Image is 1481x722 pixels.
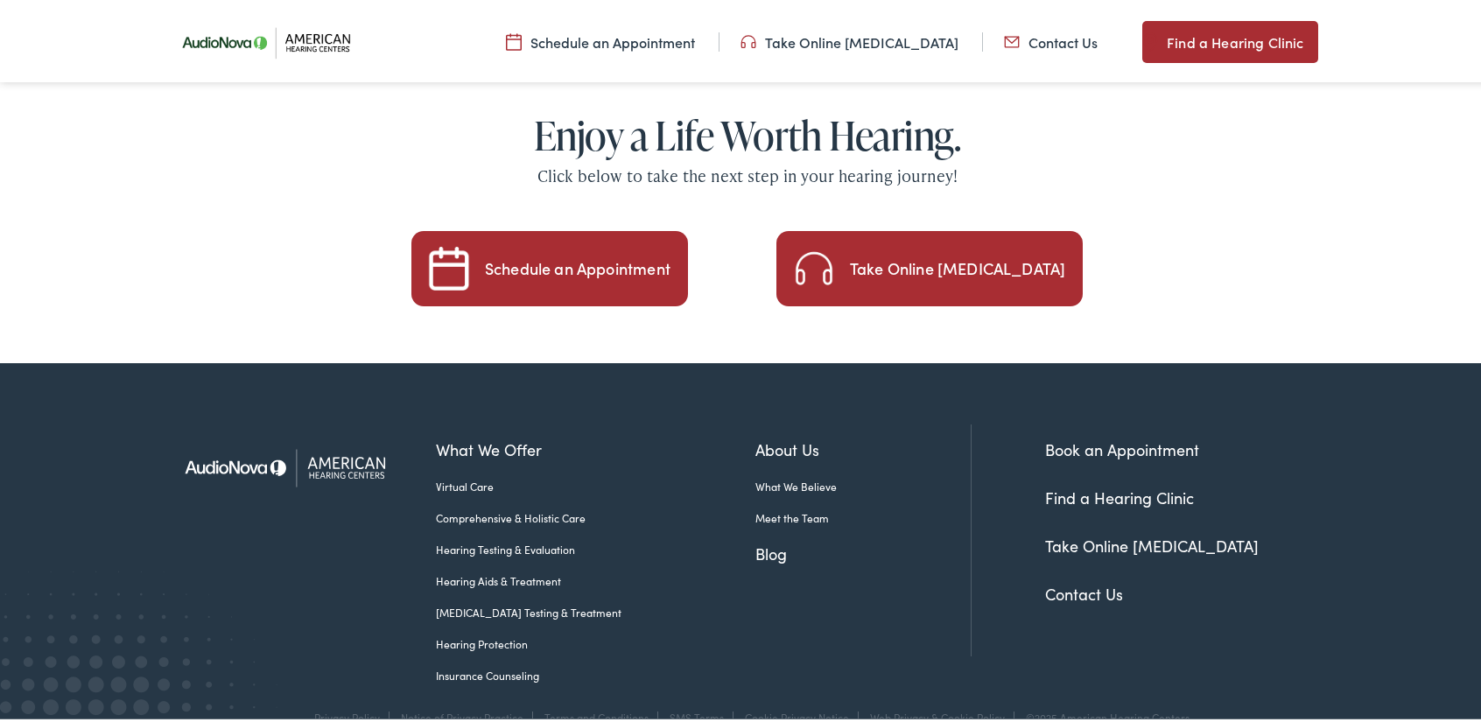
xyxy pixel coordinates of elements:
a: Find a Hearing Clinic [1045,483,1194,505]
div: Schedule an Appointment [485,257,670,273]
a: Hearing Protection [436,633,755,648]
img: utility icon [740,29,756,48]
a: Terms and Conditions [544,706,649,721]
a: Web Privacy & Cookie Policy [870,706,1005,721]
a: Take an Online Hearing Test Take Online [MEDICAL_DATA] [776,228,1083,303]
a: Find a Hearing Clinic [1142,18,1317,60]
a: About Us [755,434,971,458]
a: Cookie Privacy Notice [745,706,849,721]
a: Meet the Team [755,507,971,522]
img: American Hearing Centers [170,421,411,506]
a: Schedule an Appointment [506,29,695,48]
a: Book an Appointment [1045,435,1199,457]
div: ©2025 American Hearing Centers [1017,708,1190,720]
a: Virtual Care [436,475,755,491]
img: utility icon [1004,29,1020,48]
a: SMS Terms [670,706,724,721]
a: Blog [755,538,971,562]
a: What We Believe [755,475,971,491]
a: Notice of Privacy Practice [401,706,523,721]
a: Hearing Testing & Evaluation [436,538,755,554]
a: Insurance Counseling [436,664,755,680]
img: Take an Online Hearing Test [792,243,836,287]
a: Schedule an Appointment Schedule an Appointment [411,228,688,303]
a: Privacy Policy [314,706,380,721]
a: Take Online [MEDICAL_DATA] [740,29,958,48]
a: Contact Us [1045,579,1123,601]
a: Take Online [MEDICAL_DATA] [1045,531,1259,553]
img: utility icon [1142,28,1158,49]
a: Comprehensive & Holistic Care [436,507,755,522]
a: Contact Us [1004,29,1098,48]
div: Take Online [MEDICAL_DATA] [850,257,1066,273]
a: Hearing Aids & Treatment [436,570,755,585]
a: [MEDICAL_DATA] Testing & Treatment [436,601,755,617]
img: Schedule an Appointment [427,243,471,287]
a: What We Offer [436,434,755,458]
img: utility icon [506,29,522,48]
